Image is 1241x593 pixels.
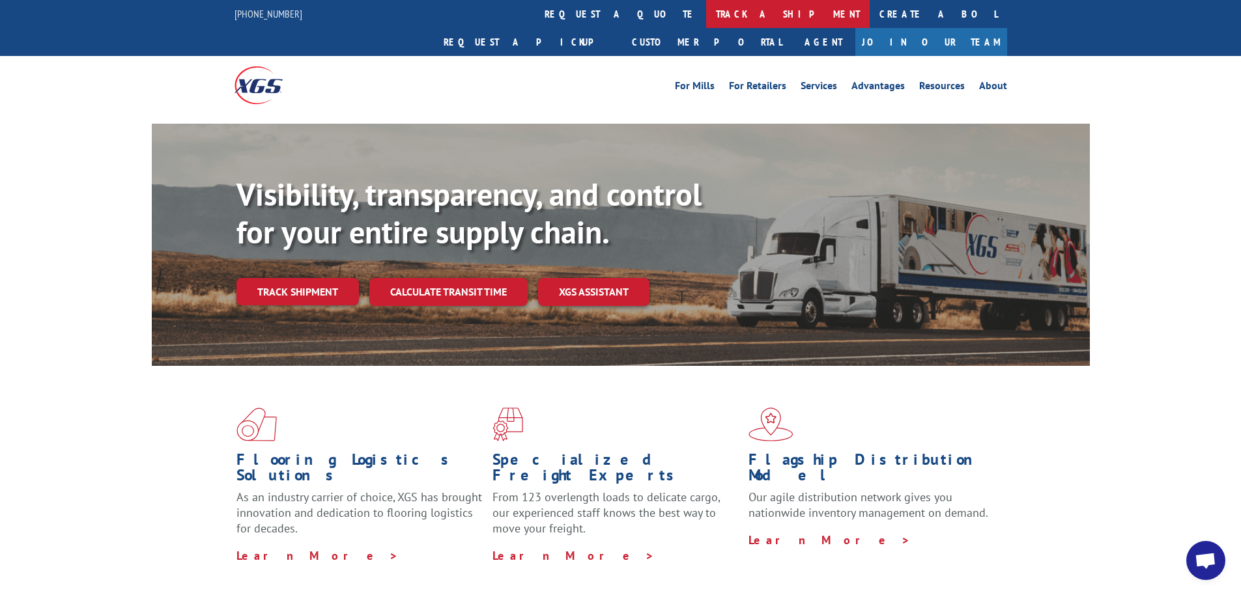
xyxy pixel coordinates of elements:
img: xgs-icon-flagship-distribution-model-red [749,407,793,441]
a: Track shipment [236,278,359,305]
span: As an industry carrier of choice, XGS has brought innovation and dedication to flooring logistics... [236,490,482,536]
p: From 123 overlength loads to delicate cargo, our experienced staff knows the best way to move you... [492,490,739,547]
h1: Flooring Logistics Solutions [236,452,483,490]
img: xgs-icon-focused-on-flooring-red [492,407,523,441]
a: Calculate transit time [369,278,528,306]
a: Customer Portal [622,28,792,56]
a: Services [801,81,837,95]
img: xgs-icon-total-supply-chain-intelligence-red [236,407,277,441]
span: Our agile distribution network gives you nationwide inventory management on demand. [749,490,988,520]
b: Visibility, transparency, and control for your entire supply chain. [236,174,702,252]
a: [PHONE_NUMBER] [235,7,302,20]
div: Open chat [1186,541,1225,580]
a: Advantages [851,81,905,95]
a: For Retailers [729,81,786,95]
a: XGS ASSISTANT [538,278,649,306]
a: Resources [919,81,965,95]
a: Join Our Team [855,28,1007,56]
a: Agent [792,28,855,56]
a: For Mills [675,81,715,95]
a: Request a pickup [434,28,622,56]
a: Learn More > [749,532,911,547]
h1: Flagship Distribution Model [749,452,995,490]
h1: Specialized Freight Experts [492,452,739,490]
a: About [979,81,1007,95]
a: Learn More > [492,548,655,563]
a: Learn More > [236,548,399,563]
